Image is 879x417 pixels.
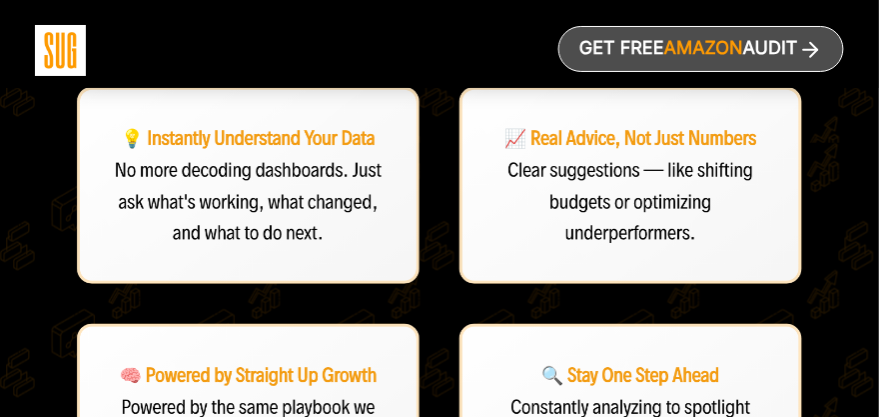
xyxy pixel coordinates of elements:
[504,127,757,151] strong: 📈 Real Advice, Not Just Numbers
[558,26,844,72] a: Get freeAmazonAudit
[120,364,378,388] strong: 🧠 Powered by Straight Up Growth
[541,364,720,388] strong: 🔍 Stay One Step Ahead
[35,25,86,76] img: Sug
[664,39,743,60] span: Amazon
[121,127,376,151] strong: 💡 Instantly Understand Your Data
[508,159,754,247] span: Clear suggestions — like shifting budgets or optimizing underperformers.
[115,159,383,247] span: No more decoding dashboards. Just ask what's working, what changed, and what to do next.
